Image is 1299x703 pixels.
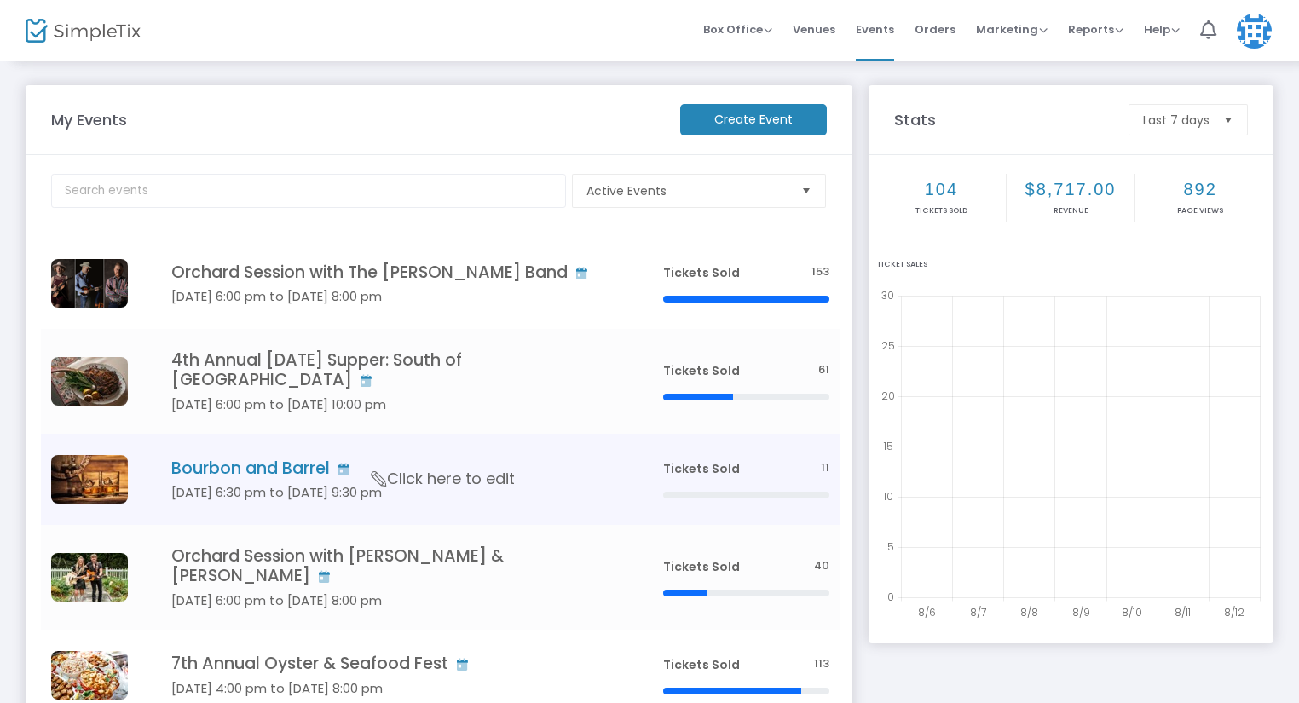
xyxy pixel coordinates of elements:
span: Help [1144,21,1180,37]
div: Ticket Sales [877,259,1265,271]
img: 240922TheFarmOysterFestMHarrisPhoto-0002.jpg [51,651,128,700]
span: Reports [1068,21,1123,37]
span: Tickets Sold [663,558,740,575]
h2: 104 [879,179,1004,199]
p: Revenue [1008,205,1134,217]
h5: [DATE] 4:00 pm to [DATE] 8:00 pm [171,681,612,696]
h4: Orchard Session with [PERSON_NAME] & [PERSON_NAME] [171,546,612,586]
text: 8/12 [1224,605,1244,619]
span: Box Office [703,21,772,37]
span: Orders [915,8,955,51]
h4: Bourbon and Barrel [171,458,612,478]
text: 5 [887,539,894,554]
span: Tickets Sold [663,362,740,379]
text: 15 [883,439,893,453]
h2: 892 [1137,179,1263,199]
p: Page Views [1137,205,1263,217]
m-panel-title: Stats [886,108,1120,131]
span: 153 [811,264,829,280]
text: 8/10 [1122,605,1142,619]
m-panel-title: My Events [43,108,672,131]
h5: [DATE] 6:30 pm to [DATE] 9:30 pm [171,485,612,500]
span: 40 [814,558,829,574]
text: 8/6 [918,605,936,619]
h2: $8,717.00 [1008,179,1134,199]
span: Last 7 days [1143,112,1210,129]
img: AdobeStock130093622Preview.jpeg [51,455,128,504]
text: 8/9 [1072,605,1090,619]
span: 61 [818,362,829,378]
span: 113 [814,656,829,672]
text: 0 [887,590,894,604]
span: Tickets Sold [663,460,740,477]
text: 30 [881,288,894,303]
span: 11 [821,460,829,476]
text: 25 [881,338,895,353]
span: Tickets Sold [663,656,740,673]
span: Events [856,8,894,51]
button: Select [1216,105,1240,135]
text: 10 [883,489,893,504]
img: 240912OEIOrchardSessionMHarrisPhoto-0036.jpg [51,553,128,602]
span: Venues [793,8,835,51]
img: DarrenNicholsonTrio-PromoCollage1.png [51,259,128,308]
input: Search events [51,174,566,208]
h5: [DATE] 6:00 pm to [DATE] 8:00 pm [171,289,612,304]
m-button: Create Event [680,104,827,135]
h4: 7th Annual Oyster & Seafood Fest [171,654,612,673]
span: Marketing [976,21,1048,37]
h5: [DATE] 6:00 pm to [DATE] 10:00 pm [171,397,612,412]
text: 8/8 [1020,605,1038,619]
text: 20 [881,389,895,403]
img: ScoundrelTomahawkRibeye.PhotoCreditgoestoSavannahBockusxMaxDiNataleDigitalMarketing.jpg [51,357,128,406]
span: Active Events [586,182,788,199]
button: Select [794,175,818,207]
h5: [DATE] 6:00 pm to [DATE] 8:00 pm [171,593,612,608]
text: 8/7 [970,605,986,619]
span: Tickets Sold [663,264,740,281]
p: Tickets sold [879,205,1004,217]
h4: Orchard Session with The [PERSON_NAME] Band [171,262,612,282]
span: Click here to edit [372,468,515,490]
h4: 4th Annual [DATE] Supper: South of [GEOGRAPHIC_DATA] [171,350,612,390]
text: 8/11 [1175,605,1191,619]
